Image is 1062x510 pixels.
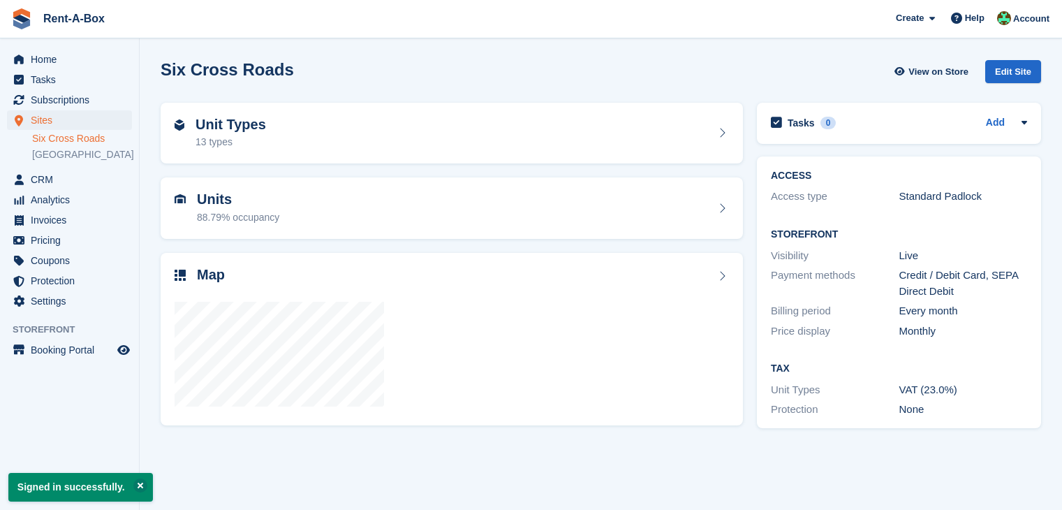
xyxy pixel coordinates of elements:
a: Add [986,115,1005,131]
a: Rent-A-Box [38,7,110,30]
span: Subscriptions [31,90,115,110]
div: Live [899,248,1028,264]
div: Unit Types [771,382,899,398]
a: menu [7,90,132,110]
span: Home [31,50,115,69]
span: Pricing [31,231,115,250]
a: menu [7,50,132,69]
div: Credit / Debit Card, SEPA Direct Debit [899,268,1028,299]
h2: ACCESS [771,170,1027,182]
a: menu [7,340,132,360]
h2: Unit Types [196,117,266,133]
h2: Tax [771,363,1027,374]
div: Payment methods [771,268,899,299]
h2: Six Cross Roads [161,60,294,79]
h2: Tasks [788,117,815,129]
div: Standard Padlock [899,189,1028,205]
div: 88.79% occupancy [197,210,279,225]
span: Coupons [31,251,115,270]
div: Access type [771,189,899,205]
p: Signed in successfully. [8,473,153,502]
a: menu [7,110,132,130]
img: unit-type-icn-2b2737a686de81e16bb02015468b77c625bbabd49415b5ef34ead5e3b44a266d.svg [175,119,184,131]
a: menu [7,70,132,89]
a: menu [7,190,132,210]
a: Six Cross Roads [32,132,132,145]
span: Sites [31,110,115,130]
a: menu [7,251,132,270]
span: Settings [31,291,115,311]
a: Preview store [115,342,132,358]
h2: Storefront [771,229,1027,240]
div: Edit Site [985,60,1041,83]
a: Edit Site [985,60,1041,89]
div: Monthly [899,323,1028,340]
img: Conor O'Shea [997,11,1011,25]
span: CRM [31,170,115,189]
a: menu [7,210,132,230]
span: Account [1013,12,1049,26]
div: Every month [899,303,1028,319]
a: View on Store [892,60,974,83]
img: map-icn-33ee37083ee616e46c38cad1a60f524a97daa1e2b2c8c0bc3eb3415660979fc1.svg [175,270,186,281]
div: 13 types [196,135,266,150]
div: Price display [771,323,899,340]
div: 0 [820,117,836,129]
span: Booking Portal [31,340,115,360]
a: menu [7,291,132,311]
img: unit-icn-7be61d7bf1b0ce9d3e12c5938cc71ed9869f7b940bace4675aadf7bd6d80202e.svg [175,194,186,204]
span: Create [896,11,924,25]
span: View on Store [908,65,968,79]
a: Map [161,253,743,426]
div: VAT (23.0%) [899,382,1028,398]
span: Protection [31,271,115,291]
div: Visibility [771,248,899,264]
div: None [899,402,1028,418]
div: Billing period [771,303,899,319]
a: menu [7,231,132,250]
a: menu [7,170,132,189]
a: [GEOGRAPHIC_DATA] [32,148,132,161]
span: Invoices [31,210,115,230]
a: Units 88.79% occupancy [161,177,743,239]
span: Help [965,11,984,25]
h2: Units [197,191,279,207]
a: menu [7,271,132,291]
img: stora-icon-8386f47178a22dfd0bd8f6a31ec36ba5ce8667c1dd55bd0f319d3a0aa187defe.svg [11,8,32,29]
span: Analytics [31,190,115,210]
div: Protection [771,402,899,418]
a: Unit Types 13 types [161,103,743,164]
h2: Map [197,267,225,283]
span: Tasks [31,70,115,89]
span: Storefront [13,323,139,337]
